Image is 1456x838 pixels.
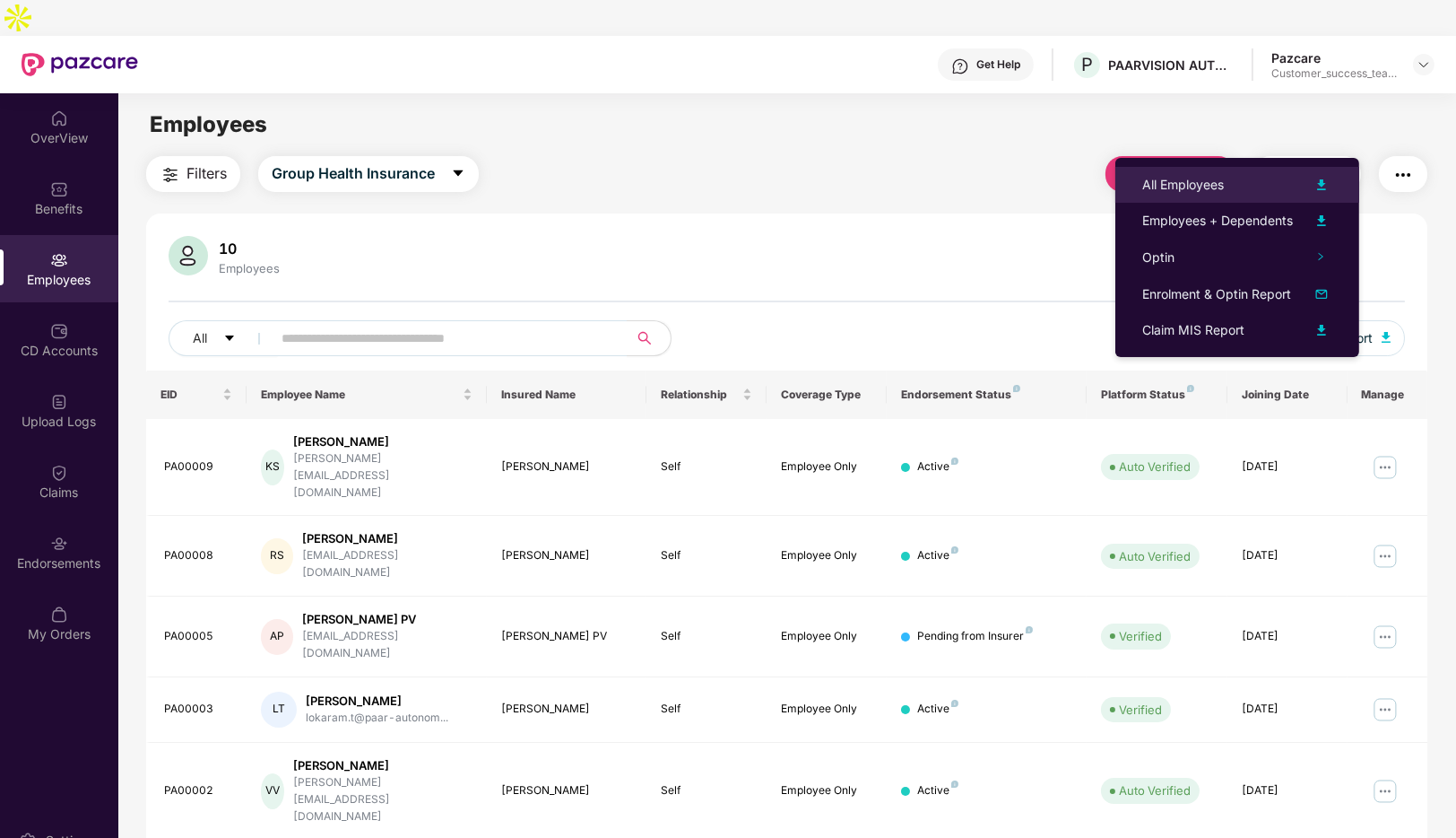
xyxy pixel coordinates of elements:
div: [PERSON_NAME] [501,547,633,564]
div: [PERSON_NAME] PV [302,611,472,628]
div: [PERSON_NAME] [293,757,472,774]
div: [PERSON_NAME] [306,693,448,710]
div: [PERSON_NAME] [501,458,633,476]
button: Filters [146,156,240,192]
div: Employee Only [781,628,872,645]
button: Employee [1105,156,1235,192]
div: Auto Verified [1119,547,1191,565]
div: [EMAIL_ADDRESS][DOMAIN_NAME] [302,547,472,581]
img: manageButton [1371,777,1400,806]
img: svg+xml;base64,PHN2ZyBpZD0iTXlfT3JkZXJzIiBkYXRhLW5hbWU9Ik15IE9yZGVycyIgeG1sbnM9Imh0dHA6Ly93d3cudz... [50,606,68,624]
div: VV [261,773,284,809]
div: Pending from Insurer [917,628,1033,645]
div: Endorsement Status [901,388,1072,402]
div: [PERSON_NAME][EMAIL_ADDRESS][DOMAIN_NAME] [293,774,472,825]
div: Verified [1119,627,1162,645]
div: Enrolment & Optin Report [1142,284,1291,304]
div: [PERSON_NAME] [293,433,472,450]
div: Customer_success_team_lead [1271,66,1397,81]
div: All Employees [1142,175,1224,195]
div: PA00009 [164,458,232,476]
div: [DATE] [1242,701,1333,718]
th: Employee Name [247,371,487,419]
div: Active [917,701,958,718]
img: svg+xml;base64,PHN2ZyB4bWxucz0iaHR0cDovL3d3dy53My5vcmcvMjAwMC9zdmciIHhtbG5zOnhsaW5rPSJodHRwOi8vd3... [1311,210,1332,231]
span: Employee Name [261,388,459,402]
div: Employee Only [781,547,872,564]
div: Self [661,628,752,645]
div: PA00003 [164,701,232,718]
span: Optin [1142,249,1174,265]
img: svg+xml;base64,PHN2ZyBpZD0iSGVscC0zMngzMiIgeG1sbnM9Imh0dHA6Ly93d3cudzMub3JnLzIwMDAvc3ZnIiB3aWR0aD... [951,57,969,75]
div: 10 [215,240,283,258]
div: Active [917,782,958,799]
button: search [627,320,672,356]
span: P [1081,54,1093,75]
img: svg+xml;base64,PHN2ZyB4bWxucz0iaHR0cDovL3d3dy53My5vcmcvMjAwMC9zdmciIHhtbG5zOnhsaW5rPSJodHRwOi8vd3... [1311,319,1332,341]
img: svg+xml;base64,PHN2ZyBpZD0iQ0RfQWNjb3VudHMiIGRhdGEtbmFtZT0iQ0QgQWNjb3VudHMiIHhtbG5zPSJodHRwOi8vd3... [50,322,68,340]
img: manageButton [1371,623,1400,651]
div: AP [261,619,294,655]
div: [PERSON_NAME] [501,701,633,718]
div: Self [661,701,752,718]
div: [PERSON_NAME] [501,782,633,799]
img: svg+xml;base64,PHN2ZyB4bWxucz0iaHR0cDovL3d3dy53My5vcmcvMjAwMC9zdmciIHhtbG5zOnhsaW5rPSJodHRwOi8vd3... [1382,332,1391,343]
th: Relationship [646,371,767,419]
div: Employees [215,261,283,275]
div: PA00002 [164,782,232,799]
img: svg+xml;base64,PHN2ZyBpZD0iSG9tZSIgeG1sbnM9Imh0dHA6Ly93d3cudzMub3JnLzIwMDAvc3ZnIiB3aWR0aD0iMjAiIG... [50,109,68,127]
img: svg+xml;base64,PHN2ZyBpZD0iRW1wbG95ZWVzIiB4bWxucz0iaHR0cDovL3d3dy53My5vcmcvMjAwMC9zdmciIHdpZHRoPS... [50,251,68,269]
div: Active [917,547,958,564]
th: Joining Date [1227,371,1348,419]
img: manageButton [1371,453,1400,482]
div: PAARVISION AUTONOMY PRIVATE LIMITED [1108,57,1234,74]
div: Self [661,458,752,476]
div: [DATE] [1242,782,1333,799]
div: [PERSON_NAME] [302,530,472,547]
img: svg+xml;base64,PHN2ZyBpZD0iVXBsb2FkX0xvZ3MiIGRhdGEtbmFtZT0iVXBsb2FkIExvZ3MiIHhtbG5zPSJodHRwOi8vd3... [50,393,68,411]
div: Auto Verified [1119,458,1191,476]
div: KS [261,450,284,485]
div: Employees + Dependents [1142,211,1293,231]
img: svg+xml;base64,PHN2ZyB4bWxucz0iaHR0cDovL3d3dy53My5vcmcvMjAwMC9zdmciIHdpZHRoPSIyNCIgaGVpZ2h0PSIyNC... [160,164,181,186]
div: PA00008 [164,547,232,564]
div: Platform Status [1101,388,1212,402]
span: All [193,328,207,348]
div: [DATE] [1242,547,1333,564]
img: manageButton [1371,695,1400,724]
div: [PERSON_NAME] PV [501,628,633,645]
img: svg+xml;base64,PHN2ZyBpZD0iRW5kb3JzZW1lbnRzIiB4bWxucz0iaHR0cDovL3d3dy53My5vcmcvMjAwMC9zdmciIHdpZH... [50,535,68,553]
div: RS [261,538,294,574]
div: Active [917,458,958,476]
div: [EMAIL_ADDRESS][DOMAIN_NAME] [302,628,472,662]
img: svg+xml;base64,PHN2ZyBpZD0iQmVuZWZpdHMiIHhtbG5zPSJodHRwOi8vd3d3LnczLm9yZy8yMDAwL3N2ZyIgd2lkdGg9Ij... [50,180,68,198]
img: manageButton [1371,542,1400,571]
img: svg+xml;base64,PHN2ZyB4bWxucz0iaHR0cDovL3d3dy53My5vcmcvMjAwMC9zdmciIHdpZHRoPSIyNCIgaGVpZ2h0PSIyNC... [1392,164,1414,186]
img: New Pazcare Logo [22,53,138,76]
button: Allcaret-down [169,320,278,356]
th: Insured Name [487,371,647,419]
div: PA00005 [164,628,232,645]
div: Verified [1119,701,1162,719]
img: svg+xml;base64,PHN2ZyB4bWxucz0iaHR0cDovL3d3dy53My5vcmcvMjAwMC9zdmciIHdpZHRoPSI4IiBoZWlnaHQ9IjgiIH... [1187,385,1194,392]
div: [PERSON_NAME][EMAIL_ADDRESS][DOMAIN_NAME] [293,450,472,502]
span: caret-down [451,166,465,182]
img: svg+xml;base64,PHN2ZyB4bWxucz0iaHR0cDovL3d3dy53My5vcmcvMjAwMC9zdmciIHdpZHRoPSI4IiBoZWlnaHQ9IjgiIH... [1013,385,1020,392]
div: Get Help [976,57,1020,72]
span: Employees [150,111,267,137]
span: caret-down [223,332,236,346]
div: Self [661,547,752,564]
img: svg+xml;base64,PHN2ZyBpZD0iRHJvcGRvd24tMzJ4MzIiIHhtbG5zPSJodHRwOi8vd3d3LnczLm9yZy8yMDAwL3N2ZyIgd2... [1417,57,1431,72]
img: svg+xml;base64,PHN2ZyBpZD0iQ2xhaW0iIHhtbG5zPSJodHRwOi8vd3d3LnczLm9yZy8yMDAwL3N2ZyIgd2lkdGg9IjIwIi... [50,464,68,482]
img: svg+xml;base64,PHN2ZyB4bWxucz0iaHR0cDovL3d3dy53My5vcmcvMjAwMC9zdmciIHdpZHRoPSI4IiBoZWlnaHQ9IjgiIH... [1026,626,1033,633]
div: LT [261,692,297,728]
div: Self [661,782,752,799]
div: [DATE] [1242,628,1333,645]
span: right [1316,252,1325,261]
th: Manage [1348,371,1427,419]
div: [DATE] [1242,458,1333,476]
div: Employee Only [781,458,872,476]
span: EID [160,388,219,402]
div: lokaram.t@paar-autonom... [306,710,448,727]
img: svg+xml;base64,PHN2ZyB4bWxucz0iaHR0cDovL3d3dy53My5vcmcvMjAwMC9zdmciIHdpZHRoPSI4IiBoZWlnaHQ9IjgiIH... [951,546,958,554]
